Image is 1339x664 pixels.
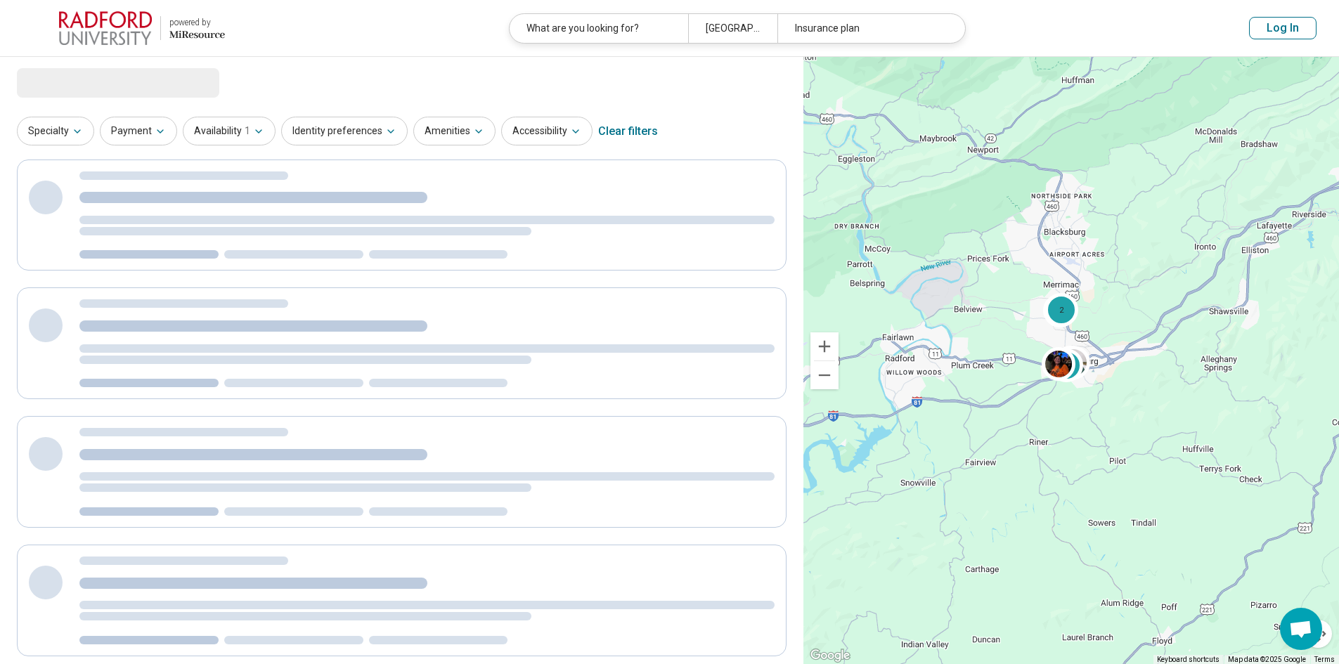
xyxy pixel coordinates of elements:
[22,11,225,45] a: Radford University powered by
[1249,17,1317,39] button: Log In
[777,14,956,43] div: Insurance plan
[1228,656,1306,663] span: Map data ©2025 Google
[100,117,177,145] button: Payment
[688,14,777,43] div: [GEOGRAPHIC_DATA], [GEOGRAPHIC_DATA]
[1280,608,1322,650] div: Open chat
[1314,656,1335,663] a: Terms (opens in new tab)
[17,117,94,145] button: Specialty
[183,117,276,145] button: Availability1
[598,115,658,148] div: Clear filters
[810,361,839,389] button: Zoom out
[501,117,593,145] button: Accessibility
[59,11,152,45] img: Radford University
[413,117,496,145] button: Amenities
[17,68,135,96] span: Loading...
[281,117,408,145] button: Identity preferences
[169,16,225,29] div: powered by
[810,332,839,360] button: Zoom in
[510,14,688,43] div: What are you looking for?
[1044,292,1078,326] div: 2
[245,124,250,138] span: 1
